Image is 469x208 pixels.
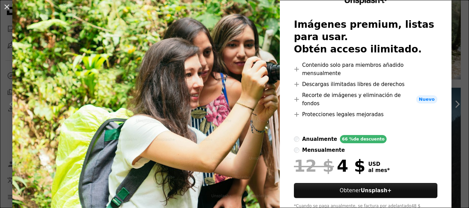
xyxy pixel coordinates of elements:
[368,161,390,167] span: USD
[294,91,437,108] li: Recorte de imágenes y eliminación de fondos
[294,19,437,56] h2: Imágenes premium, listas para usar. Obtén acceso ilimitado.
[302,146,345,154] div: mensualmente
[294,110,437,119] li: Protecciones legales mejoradas
[294,136,299,142] input: anualmente66 %de descuento
[294,61,437,77] li: Contenido solo para miembros añadido mensualmente
[294,147,299,153] input: mensualmente
[340,135,387,143] div: 66 % de descuento
[361,187,392,194] strong: Unsplash+
[368,167,390,173] span: al mes *
[294,183,437,198] button: ObtenerUnsplash+
[416,95,437,103] span: Nuevo
[294,157,365,175] div: 4 $
[294,80,437,88] li: Descargas ilimitadas libres de derechos
[302,135,337,143] div: anualmente
[294,157,334,175] span: 12 $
